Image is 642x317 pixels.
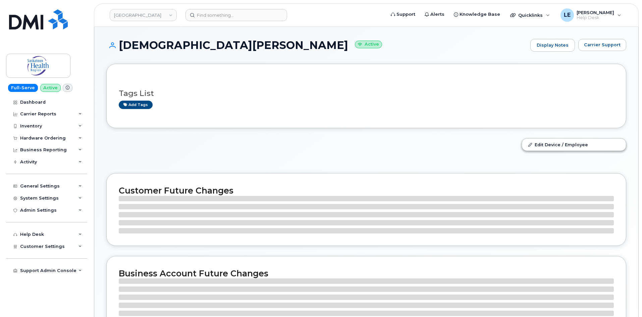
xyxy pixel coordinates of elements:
h1: [DEMOGRAPHIC_DATA][PERSON_NAME] [106,39,527,51]
a: Add tags [119,101,153,109]
span: Carrier Support [584,42,621,48]
h2: Customer Future Changes [119,186,614,196]
button: Carrier Support [578,39,626,51]
small: Active [355,41,382,48]
a: Edit Device / Employee [522,139,626,151]
h2: Business Account Future Changes [119,268,614,278]
h3: Tags List [119,89,614,98]
a: Display Notes [530,39,575,52]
